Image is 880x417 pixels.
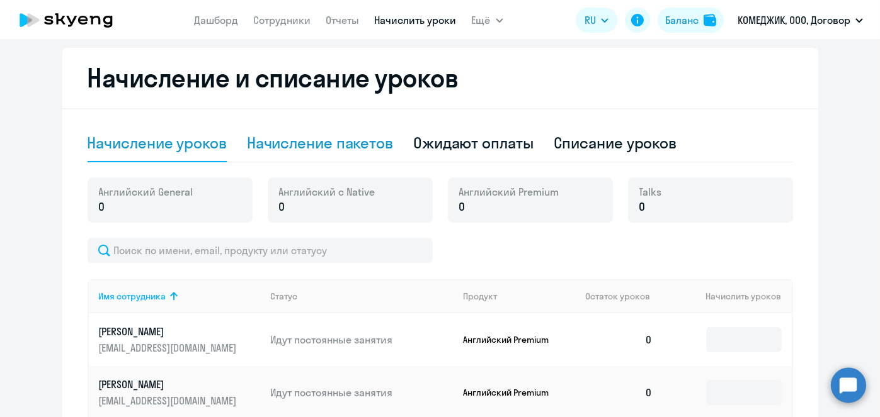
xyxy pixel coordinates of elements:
div: Ожидают оплаты [413,133,534,153]
td: 0 [575,313,663,366]
span: RU [585,13,596,28]
div: Начисление уроков [88,133,227,153]
span: Английский Premium [459,185,559,199]
div: Списание уроков [554,133,677,153]
input: Поиск по имени, email, продукту или статусу [88,238,433,263]
button: Ещё [472,8,503,33]
div: Статус [270,291,453,302]
div: Имя сотрудника [99,291,261,302]
span: 0 [639,199,646,215]
span: 0 [279,199,285,215]
span: Английский General [99,185,193,199]
a: Начислить уроки [375,14,457,26]
a: [PERSON_NAME][EMAIL_ADDRESS][DOMAIN_NAME] [99,325,261,355]
span: Talks [639,185,662,199]
p: Идут постоянные занятия [270,333,453,347]
div: Продукт [463,291,497,302]
th: Начислить уроков [663,279,791,313]
h2: Начисление и списание уроков [88,63,793,93]
p: [EMAIL_ADDRESS][DOMAIN_NAME] [99,341,240,355]
p: Идут постоянные занятия [270,386,453,399]
div: Начисление пакетов [247,133,393,153]
span: Английский с Native [279,185,375,199]
span: 0 [99,199,105,215]
a: Дашборд [195,14,239,26]
span: Остаток уроков [585,291,650,302]
p: КОМЕДЖИК, ООО, Договор [738,13,850,28]
a: Сотрудники [254,14,311,26]
p: Английский Premium [463,387,557,398]
p: [EMAIL_ADDRESS][DOMAIN_NAME] [99,394,240,408]
img: balance [704,14,716,26]
div: Остаток уроков [585,291,663,302]
div: Баланс [665,13,699,28]
div: Продукт [463,291,575,302]
span: Ещё [472,13,491,28]
p: [PERSON_NAME] [99,377,240,391]
button: Балансbalance [658,8,724,33]
button: КОМЕДЖИК, ООО, Договор [731,5,869,35]
p: [PERSON_NAME] [99,325,240,338]
div: Имя сотрудника [99,291,166,302]
button: RU [576,8,617,33]
a: Отчеты [326,14,360,26]
p: Английский Premium [463,334,557,345]
div: Статус [270,291,297,302]
a: [PERSON_NAME][EMAIL_ADDRESS][DOMAIN_NAME] [99,377,261,408]
span: 0 [459,199,466,215]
